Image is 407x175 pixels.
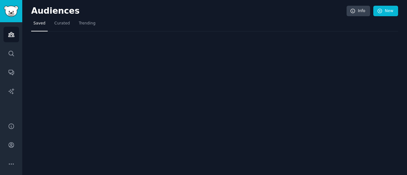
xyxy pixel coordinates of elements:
img: GummySearch logo [4,6,18,17]
a: Curated [52,18,72,31]
a: Saved [31,18,48,31]
a: Info [347,6,370,17]
h2: Audiences [31,6,347,16]
span: Curated [54,21,70,26]
span: Saved [33,21,45,26]
a: New [373,6,398,17]
a: Trending [77,18,98,31]
span: Trending [79,21,95,26]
